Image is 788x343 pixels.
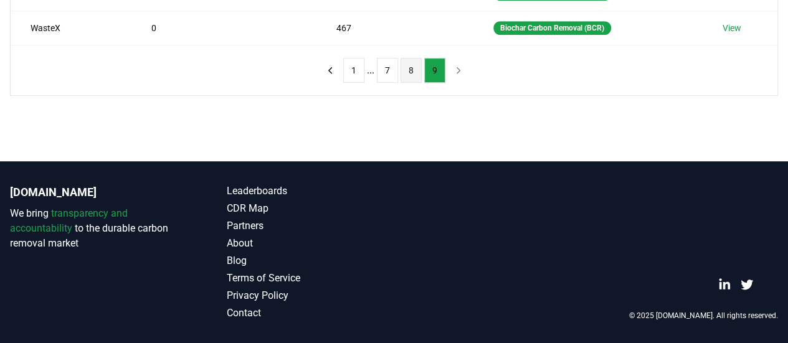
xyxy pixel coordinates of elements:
button: 8 [401,58,422,83]
div: Biochar Carbon Removal (BCR) [493,21,611,35]
a: Leaderboards [227,184,394,199]
li: ... [367,63,374,78]
span: transparency and accountability [10,207,128,234]
p: [DOMAIN_NAME] [10,184,177,201]
button: 7 [377,58,398,83]
button: previous page [320,58,341,83]
a: CDR Map [227,201,394,216]
a: View [722,22,741,34]
a: Terms of Service [227,271,394,286]
td: 467 [316,11,473,45]
p: © 2025 [DOMAIN_NAME]. All rights reserved. [629,311,778,321]
button: 9 [424,58,445,83]
button: 1 [343,58,364,83]
td: 0 [131,11,316,45]
a: LinkedIn [718,278,731,291]
a: About [227,236,394,251]
a: Contact [227,306,394,321]
a: Partners [227,218,394,233]
p: We bring to the durable carbon removal market [10,206,177,251]
a: Twitter [741,278,753,291]
a: Privacy Policy [227,288,394,303]
td: WasteX [11,11,131,45]
a: Blog [227,253,394,268]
